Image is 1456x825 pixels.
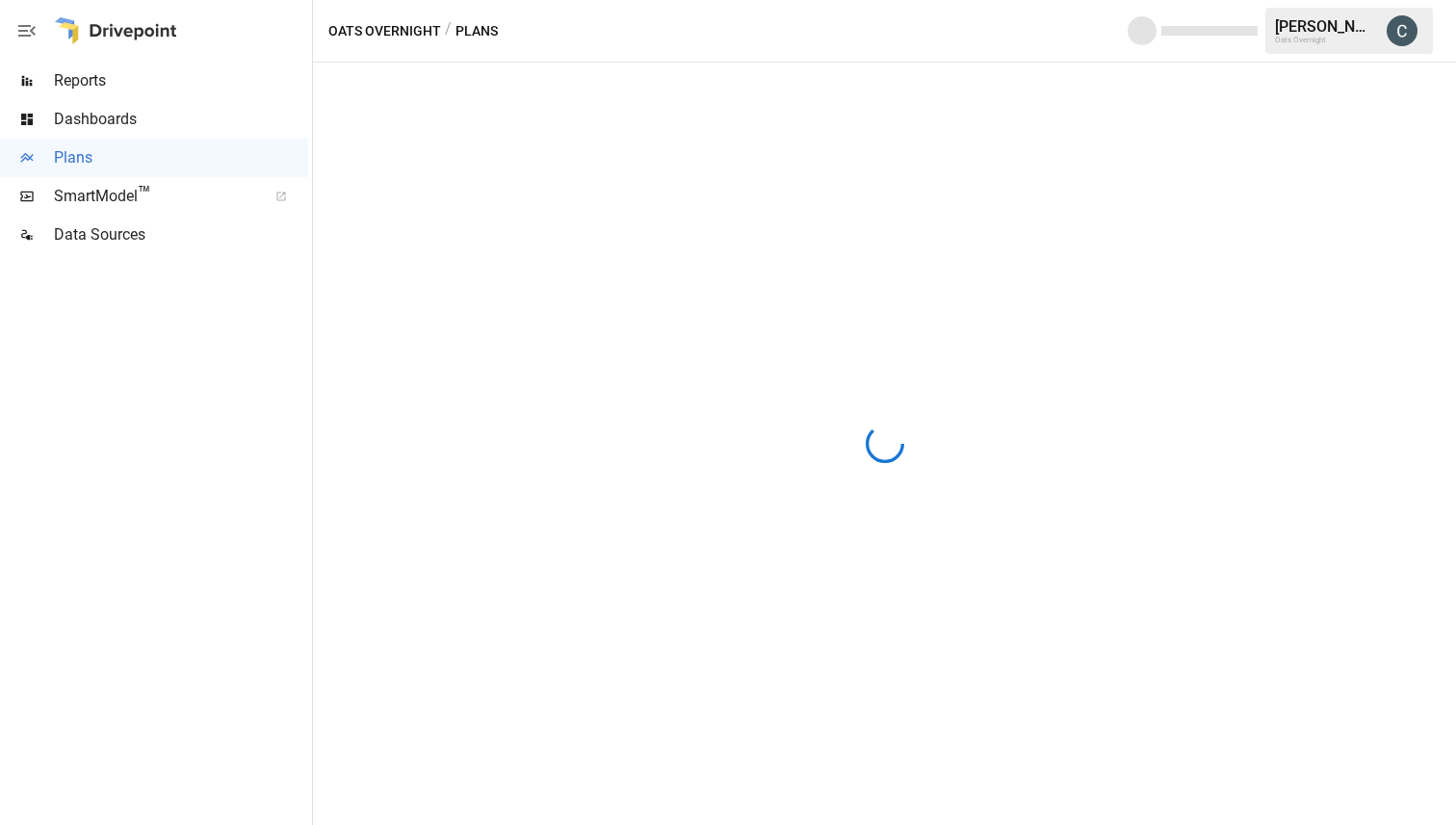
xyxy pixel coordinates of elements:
div: / [445,19,452,43]
span: Dashboards [54,108,308,131]
button: Cody Johnson [1375,4,1429,58]
span: ™ [138,182,151,206]
span: Plans [54,146,308,169]
div: Oats Overnight [1275,36,1375,44]
img: Cody Johnson [1387,15,1417,46]
div: [PERSON_NAME] [1275,17,1375,36]
button: Oats Overnight [328,19,441,43]
span: Data Sources [54,223,308,246]
span: SmartModel [54,185,254,208]
span: Reports [54,69,308,92]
